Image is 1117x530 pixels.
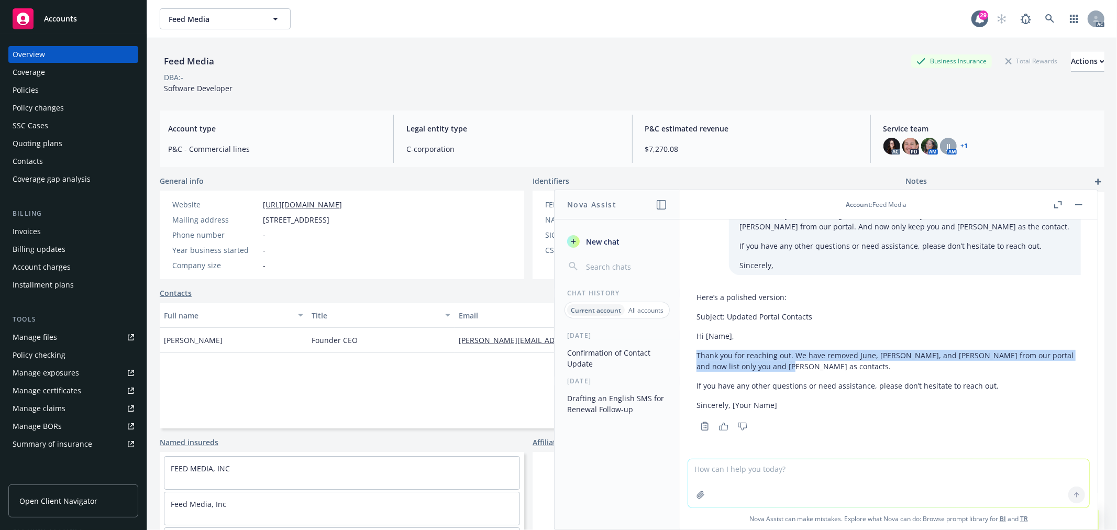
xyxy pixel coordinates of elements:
[1092,175,1104,188] a: add
[533,175,569,186] span: Identifiers
[13,241,65,258] div: Billing updates
[905,175,927,188] span: Notes
[8,135,138,152] a: Quoting plans
[8,365,138,381] a: Manage exposures
[312,310,439,321] div: Title
[563,232,671,251] button: New chat
[696,380,1081,391] p: If you have any other questions or need assistance, please don’t hesitate to reach out.
[263,229,266,240] span: -
[8,153,138,170] a: Contacts
[739,240,1070,251] p: If you have any other questions or need assistance, please don’t hesitate to reach out.
[563,390,671,418] button: Drafting an English SMS for Renewal Follow-up
[13,418,62,435] div: Manage BORs
[13,82,39,98] div: Policies
[13,259,71,275] div: Account charges
[846,200,871,209] span: Account
[13,117,48,134] div: SSC Cases
[533,437,600,448] a: Affiliated accounts
[8,223,138,240] a: Invoices
[13,436,92,452] div: Summary of insurance
[571,306,621,315] p: Current account
[172,199,259,210] div: Website
[312,335,358,346] span: Founder CEO
[13,382,81,399] div: Manage certificates
[684,508,1093,529] span: Nova Assist can make mistakes. Explore what Nova can do: Browse prompt library for and
[8,259,138,275] a: Account charges
[696,350,1081,372] p: Thank you for reaching out. We have removed June, [PERSON_NAME], and [PERSON_NAME] from our porta...
[645,123,858,134] span: P&C estimated revenue
[160,303,307,328] button: Full name
[160,288,192,299] a: Contacts
[883,138,900,154] img: photo
[739,210,1070,232] p: 润色：Thank you for reaching out! We have remove June, [PERSON_NAME] and [PERSON_NAME] from our port...
[1015,8,1036,29] a: Report a Bug
[172,260,259,271] div: Company size
[171,499,226,509] a: Feed Media, Inc
[911,54,992,68] div: Business Insurance
[164,310,292,321] div: Full name
[459,310,684,321] div: Email
[696,292,1081,303] p: Here’s a polished version:
[545,214,632,225] div: NAICS
[1020,514,1028,523] a: TR
[545,229,632,240] div: SIC code
[8,400,138,417] a: Manage claims
[8,208,138,219] div: Billing
[696,400,1081,411] p: Sincerely, [Your Name]
[13,64,45,81] div: Coverage
[160,8,291,29] button: Feed Media
[545,245,632,256] div: CSLB
[563,344,671,372] button: Confirmation of Contact Update
[406,123,619,134] span: Legal entity type
[8,382,138,399] a: Manage certificates
[846,200,906,209] div: : Feed Media
[696,330,1081,341] p: Hi [Name],
[13,347,65,363] div: Policy checking
[8,277,138,293] a: Installment plans
[263,200,342,209] a: [URL][DOMAIN_NAME]
[168,123,381,134] span: Account type
[645,143,858,154] span: $7,270.08
[169,14,259,25] span: Feed Media
[1071,51,1104,71] div: Actions
[406,143,619,154] span: C-corporation
[459,335,648,345] a: [PERSON_NAME][EMAIL_ADDRESS][DOMAIN_NAME]
[8,4,138,34] a: Accounts
[263,260,266,271] span: -
[172,214,259,225] div: Mailing address
[307,303,455,328] button: Title
[164,335,223,346] span: [PERSON_NAME]
[8,171,138,187] a: Coverage gap analysis
[8,46,138,63] a: Overview
[991,8,1012,29] a: Start snowing
[8,64,138,81] a: Coverage
[164,72,183,83] div: DBA: -
[44,15,77,23] span: Accounts
[979,10,988,20] div: 29
[696,311,1081,322] p: Subject: Updated Portal Contacts
[13,171,91,187] div: Coverage gap analysis
[8,82,138,98] a: Policies
[584,259,667,274] input: Search chats
[8,329,138,346] a: Manage files
[160,175,204,186] span: General info
[1000,54,1063,68] div: Total Rewards
[584,236,620,247] span: New chat
[8,473,138,484] div: Analytics hub
[13,135,62,152] div: Quoting plans
[160,437,218,448] a: Named insureds
[13,153,43,170] div: Contacts
[1064,8,1085,29] a: Switch app
[628,306,663,315] p: All accounts
[946,141,950,152] span: JJ
[961,143,968,149] a: +1
[700,422,710,431] svg: Copy to clipboard
[13,400,65,417] div: Manage claims
[555,289,680,297] div: Chat History
[263,214,329,225] span: [STREET_ADDRESS]
[171,463,230,473] a: FEED MEDIA, INC
[8,436,138,452] a: Summary of insurance
[545,199,632,210] div: FEIN
[739,260,1070,271] p: Sincerely,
